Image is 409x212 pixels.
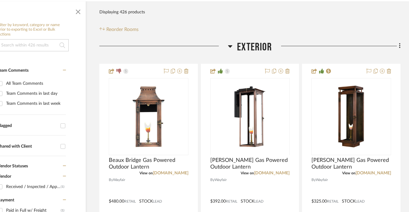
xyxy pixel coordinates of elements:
div: Received / Inspected / Approved [6,182,61,192]
a: [DOMAIN_NAME] [356,171,391,175]
div: Team Comments in last week [6,99,64,108]
a: [DOMAIN_NAME] [254,171,290,175]
span: By [311,177,316,183]
div: Team Comments in last day [6,89,64,98]
button: Reorder Rooms [99,26,139,33]
img: Beaux Bridge Gas Powered Outdoor Lantern [111,79,187,155]
span: By [210,177,215,183]
div: All Team Comments [6,79,64,88]
span: View on [241,171,254,175]
div: Displaying 426 products [99,6,145,18]
span: By [109,177,113,183]
button: Close [72,5,84,17]
div: 0 [211,78,290,155]
span: [PERSON_NAME] Gas Powered Outdoor Lantern [311,157,391,170]
span: Beaux Bridge Gas Powered Outdoor Lantern [109,157,188,170]
span: Reorder Rooms [106,26,139,33]
span: [PERSON_NAME] Gas Powered Outdoor Lantern [210,157,290,170]
span: View on [139,171,153,175]
img: Donnay Gas Powered Outdoor Lantern [313,79,389,155]
span: Exterior [237,41,272,54]
a: [DOMAIN_NAME] [153,171,188,175]
div: (1) [61,182,64,192]
span: Wayfair [215,177,227,183]
span: Wayfair [113,177,125,183]
img: Donn Gas Powered Outdoor Lantern [212,79,288,155]
span: View on [342,171,356,175]
span: Wayfair [316,177,328,183]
